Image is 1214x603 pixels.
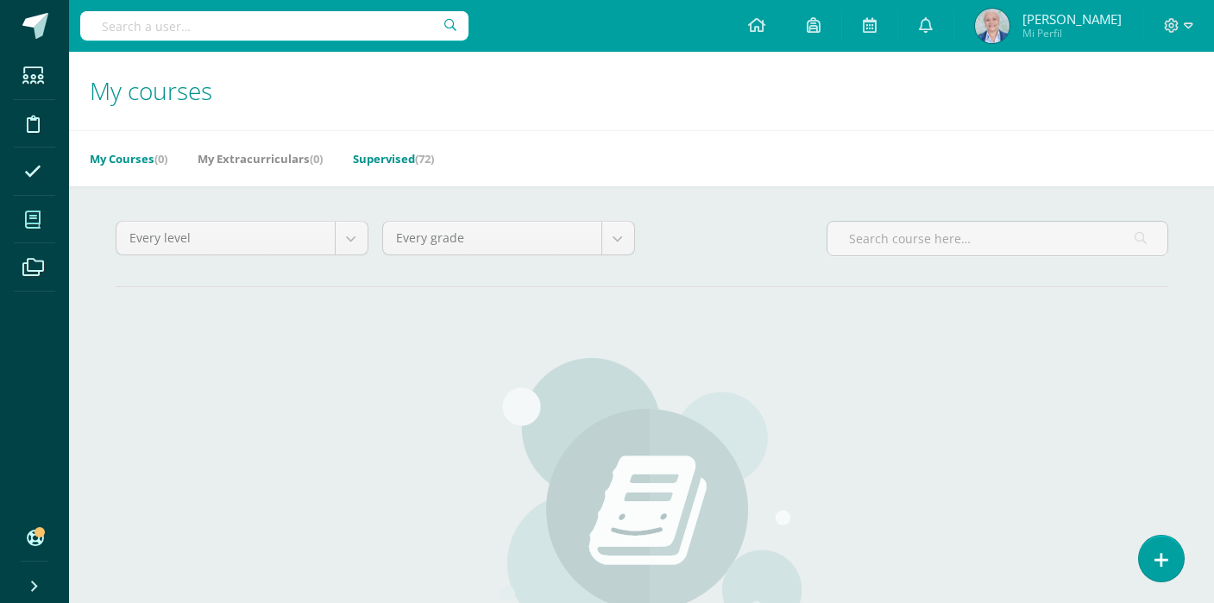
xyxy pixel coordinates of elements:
span: Every level [129,222,322,254]
a: Supervised(72) [353,145,434,173]
img: 7f9121963eb843c30c7fd736a29cc10b.png [975,9,1010,43]
span: Mi Perfil [1022,26,1122,41]
a: Every grade [383,222,634,254]
a: Every level [116,222,368,254]
a: My Extracurriculars(0) [198,145,323,173]
span: My courses [90,74,212,107]
input: Search course here… [827,222,1167,255]
span: [PERSON_NAME] [1022,10,1122,28]
input: Search a user… [80,11,469,41]
a: My Courses(0) [90,145,167,173]
span: Every grade [396,222,588,254]
span: (0) [154,151,167,166]
span: (72) [415,151,434,166]
span: (0) [310,151,323,166]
